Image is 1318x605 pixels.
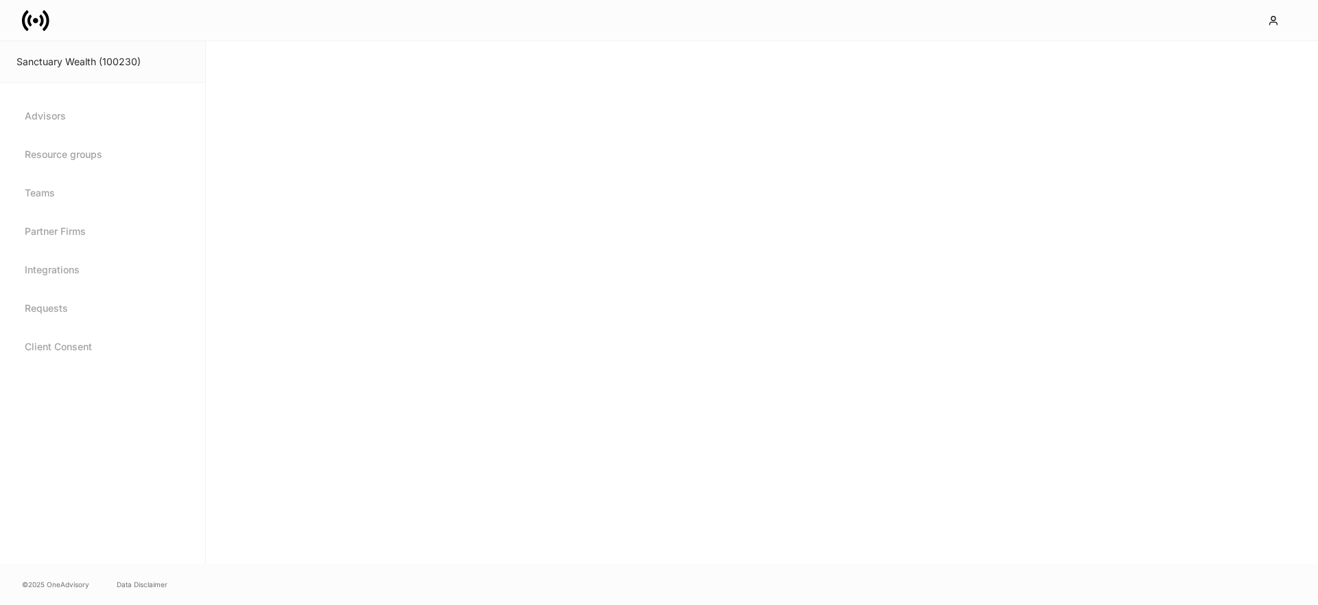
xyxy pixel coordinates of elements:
[16,330,189,363] a: Client Consent
[16,253,189,286] a: Integrations
[16,176,189,209] a: Teams
[22,579,89,590] span: © 2025 OneAdvisory
[16,55,189,69] div: Sanctuary Wealth (100230)
[16,292,189,325] a: Requests
[16,138,189,171] a: Resource groups
[16,100,189,133] a: Advisors
[117,579,167,590] a: Data Disclaimer
[16,215,189,248] a: Partner Firms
